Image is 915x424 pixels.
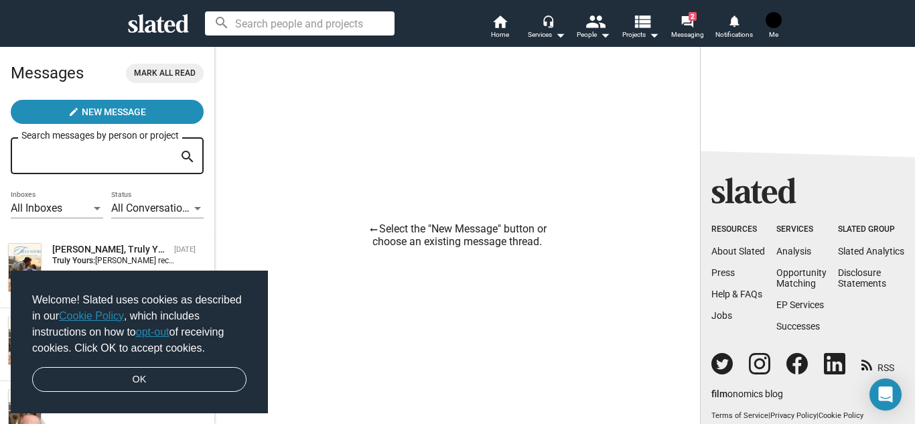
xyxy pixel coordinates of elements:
a: Notifications [711,13,758,43]
span: Mark all read [134,66,196,80]
mat-icon: search [180,147,196,167]
div: Resources [711,224,765,235]
mat-icon: arrow_right_alt [368,224,379,235]
a: dismiss cookie message [32,367,247,393]
a: DisclosureStatements [838,267,886,289]
img: Elena Weinberg [14,269,46,301]
span: Notifications [715,27,753,43]
mat-icon: arrow_drop_down [552,27,568,43]
span: New Message [82,100,146,124]
div: Services [776,224,827,235]
div: Open Intercom Messenger [869,378,902,411]
span: 2 [689,12,697,21]
img: Truly Yours [9,317,41,364]
span: Me [769,27,778,43]
span: | [817,411,819,420]
div: Services [528,27,565,43]
a: Analysis [776,246,811,257]
span: Home [491,27,509,43]
mat-icon: view_list [632,11,652,31]
a: RSS [861,354,894,374]
div: Select the "New Message" button or choose an existing message thread. [357,222,558,248]
a: Successes [776,321,820,332]
a: EP Services [776,299,824,310]
button: People [570,13,617,43]
mat-icon: arrow_drop_down [597,27,613,43]
div: Elena Weinberg, Truly Yours [52,243,169,256]
a: About Slated [711,246,765,257]
a: Privacy Policy [770,411,817,420]
mat-icon: headset_mic [542,15,554,27]
input: Search people and projects [205,11,395,36]
a: Cookie Policy [819,411,863,420]
time: [DATE] [174,245,196,254]
a: Home [476,13,523,43]
span: | [768,411,770,420]
span: [PERSON_NAME] received your response. Thank you! [95,256,285,265]
button: Services [523,13,570,43]
a: Terms of Service [711,411,768,420]
mat-icon: create [68,107,79,117]
div: Slated Group [838,224,904,235]
button: Mark all read [126,64,204,83]
span: Projects [622,27,659,43]
a: Help & FAQs [711,289,762,299]
button: New Message [11,100,204,124]
span: All Conversations [111,202,194,214]
mat-icon: forum [681,15,693,27]
a: opt-out [136,326,169,338]
mat-icon: home [492,13,508,29]
mat-icon: notifications [727,14,740,27]
div: cookieconsent [11,271,268,414]
div: People [577,27,610,43]
mat-icon: people [585,11,605,31]
span: Welcome! Slated uses cookies as described in our , which includes instructions on how to of recei... [32,292,247,356]
a: OpportunityMatching [776,267,827,289]
strong: Truly Yours: [52,256,95,265]
a: Slated Analytics [838,246,904,257]
a: Cookie Policy [59,310,124,322]
h2: Messages [11,57,84,89]
mat-icon: arrow_drop_down [646,27,662,43]
button: Projects [617,13,664,43]
span: Messaging [671,27,704,43]
a: Jobs [711,310,732,321]
a: filmonomics blog [711,377,783,401]
span: film [711,388,727,399]
a: 2Messaging [664,13,711,43]
a: Press [711,267,735,278]
button: Jessica FrewMe [758,9,790,44]
span: All Inboxes [11,202,62,214]
img: Jessica Frew [766,12,782,28]
img: Truly Yours [9,244,41,291]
